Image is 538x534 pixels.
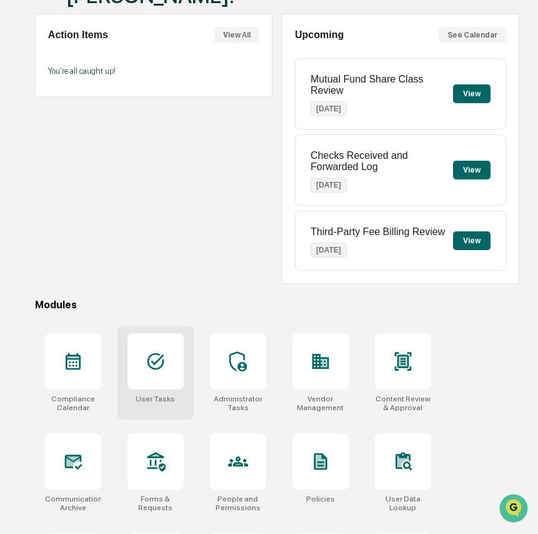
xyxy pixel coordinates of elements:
[136,395,175,403] div: User Tasks
[103,158,155,170] span: Attestations
[35,299,519,311] div: Modules
[88,211,151,221] a: Powered byPylon
[311,101,347,116] p: [DATE]
[12,26,227,46] p: How can we help?
[124,212,151,221] span: Pylon
[212,99,227,114] button: Start new chat
[91,159,101,169] div: 🗄️
[439,27,506,43] button: See Calendar
[311,150,453,173] p: Checks Received and Forwarded Log
[45,495,101,512] div: Communications Archive
[45,395,101,412] div: Compliance Calendar
[311,226,445,238] p: Third-Party Fee Billing Review
[7,176,84,199] a: 🔎Data Lookup
[12,96,35,118] img: 1746055101610-c473b297-6a78-478c-a979-82029cc54cd1
[210,495,266,512] div: People and Permissions
[214,27,259,43] button: View All
[311,243,347,258] p: [DATE]
[42,96,205,108] div: Start new chat
[498,493,532,526] iframe: Open customer support
[42,108,158,118] div: We're available if you need us!
[25,158,81,170] span: Preclearance
[453,231,491,250] button: View
[12,159,22,169] div: 🖐️
[48,29,108,41] h2: Action Items
[127,495,184,512] div: Forms & Requests
[12,183,22,193] div: 🔎
[86,153,160,175] a: 🗄️Attestations
[25,181,79,194] span: Data Lookup
[375,495,431,512] div: User Data Lookup
[311,178,347,193] p: [DATE]
[210,395,266,412] div: Administrator Tasks
[453,84,491,103] button: View
[7,153,86,175] a: 🖐️Preclearance
[375,395,431,412] div: Content Review & Approval
[453,161,491,179] button: View
[306,495,335,503] div: Policies
[295,29,344,41] h2: Upcoming
[292,395,349,412] div: Vendor Management
[311,74,453,96] p: Mutual Fund Share Class Review
[48,66,259,76] p: You're all caught up!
